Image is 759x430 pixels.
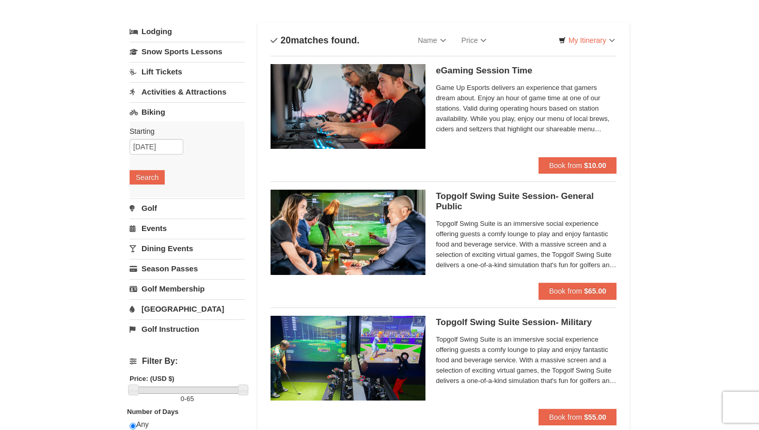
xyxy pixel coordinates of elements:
a: Dining Events [130,239,245,258]
strong: Price: (USD $) [130,375,175,382]
strong: $10.00 [584,161,606,170]
a: Snow Sports Lessons [130,42,245,61]
span: 0 [181,395,184,403]
a: Golf [130,198,245,218]
span: 65 [186,395,194,403]
span: Topgolf Swing Suite is an immersive social experience offering guests a comfy lounge to play and ... [436,219,616,270]
span: Topgolf Swing Suite is an immersive social experience offering guests a comfy lounge to play and ... [436,334,616,386]
img: 19664770-34-0b975b5b.jpg [271,64,425,149]
label: - [130,394,245,404]
label: Starting [130,126,237,136]
h5: eGaming Session Time [436,66,616,76]
h4: Filter By: [130,357,245,366]
a: Golf Membership [130,279,245,298]
button: Book from $10.00 [539,157,616,174]
a: [GEOGRAPHIC_DATA] [130,299,245,318]
a: Events [130,219,245,238]
a: Price [454,30,495,51]
a: Season Passes [130,259,245,278]
h4: matches found. [271,35,359,45]
a: Lodging [130,22,245,41]
a: Lift Tickets [130,62,245,81]
h5: Topgolf Swing Suite Session- General Public [436,191,616,212]
strong: Number of Days [127,408,179,416]
a: Golf Instruction [130,319,245,339]
span: Book from [549,161,582,170]
strong: $55.00 [584,413,606,421]
a: Biking [130,102,245,121]
span: Book from [549,413,582,421]
h5: Topgolf Swing Suite Session- Military [436,317,616,328]
a: My Itinerary [552,33,622,48]
span: Game Up Esports delivers an experience that gamers dream about. Enjoy an hour of game time at one... [436,83,616,134]
a: Name [410,30,453,51]
img: 19664770-17-d333e4c3.jpg [271,190,425,274]
span: 20 [280,35,291,45]
strong: $65.00 [584,287,606,295]
button: Book from $65.00 [539,283,616,299]
button: Book from $55.00 [539,409,616,425]
img: 19664770-40-fe46a84b.jpg [271,316,425,401]
a: Activities & Attractions [130,82,245,101]
button: Search [130,170,165,185]
span: Book from [549,287,582,295]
